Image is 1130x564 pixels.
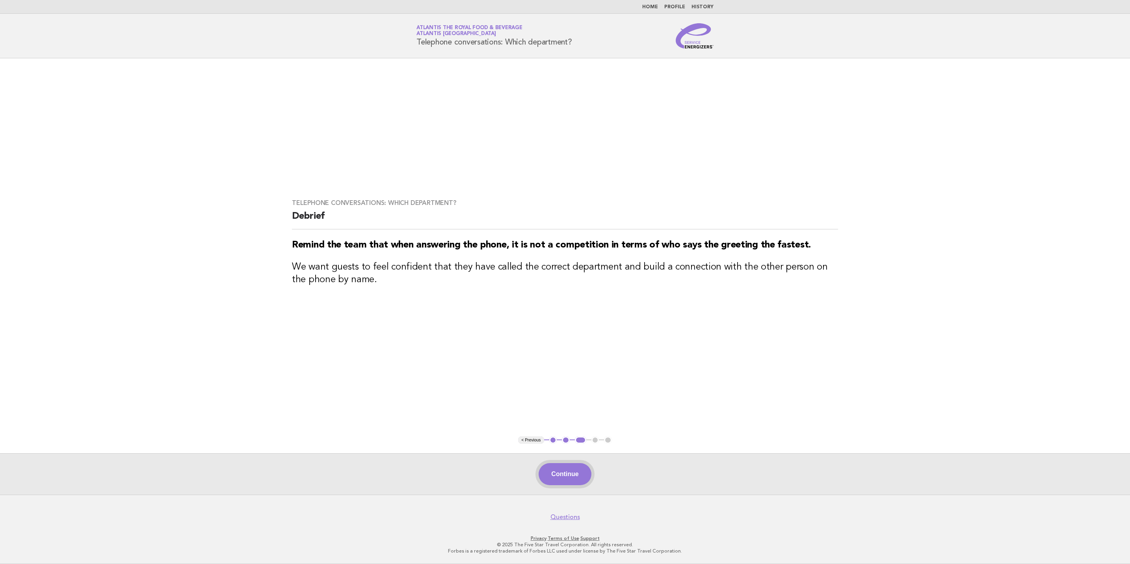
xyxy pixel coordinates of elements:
h3: Telephone conversations: Which department? [292,199,838,207]
h2: Debrief [292,210,838,229]
button: 1 [549,436,557,444]
p: Forbes is a registered trademark of Forbes LLC used under license by The Five Star Travel Corpora... [324,548,806,554]
span: Atlantis [GEOGRAPHIC_DATA] [416,32,496,37]
a: Terms of Use [548,536,579,541]
img: Service Energizers [676,23,714,48]
button: 2 [562,436,570,444]
h1: Telephone conversations: Which department? [416,26,572,46]
button: Continue [539,463,591,485]
a: Support [580,536,600,541]
h3: We want guests to feel confident that they have called the correct department and build a connect... [292,261,838,286]
a: Atlantis the Royal Food & BeverageAtlantis [GEOGRAPHIC_DATA] [416,25,522,36]
a: Home [642,5,658,9]
strong: Remind the team that when answering the phone, it is not a competition in terms of who says the g... [292,240,811,250]
p: © 2025 The Five Star Travel Corporation. All rights reserved. [324,542,806,548]
p: · · [324,535,806,542]
a: Profile [664,5,685,9]
button: 3 [575,436,586,444]
button: < Previous [518,436,544,444]
a: History [691,5,714,9]
a: Questions [550,513,580,521]
a: Privacy [531,536,546,541]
